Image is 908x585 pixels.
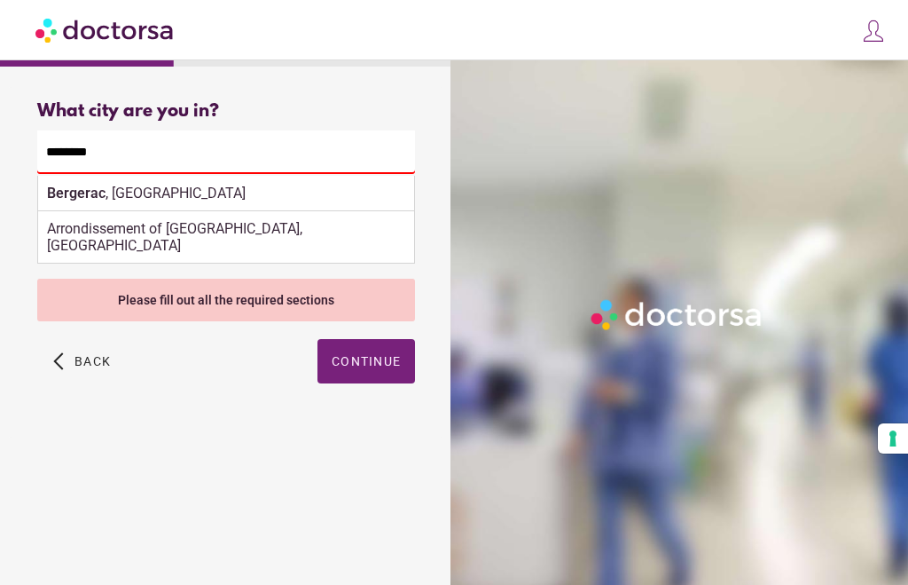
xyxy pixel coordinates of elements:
button: Continue [317,339,415,383]
img: icons8-customer-100.png [861,19,886,43]
img: Logo-Doctorsa-trans-White-partial-flat.png [586,295,768,336]
div: What city are you in? [37,101,415,122]
strong: Bergerac [47,185,106,202]
button: Your consent preferences for tracking technologies [878,423,908,454]
img: Doctorsa.com [35,10,176,50]
span: Continue [332,354,401,368]
div: , [GEOGRAPHIC_DATA] [38,176,414,211]
div: Make sure the city you pick is where you need assistance. [37,174,415,213]
span: Back [74,354,111,368]
div: Arrondissement of [GEOGRAPHIC_DATA], [GEOGRAPHIC_DATA] [38,211,414,264]
div: Please fill out all the required sections [37,279,415,321]
button: arrow_back_ios Back [46,339,118,383]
